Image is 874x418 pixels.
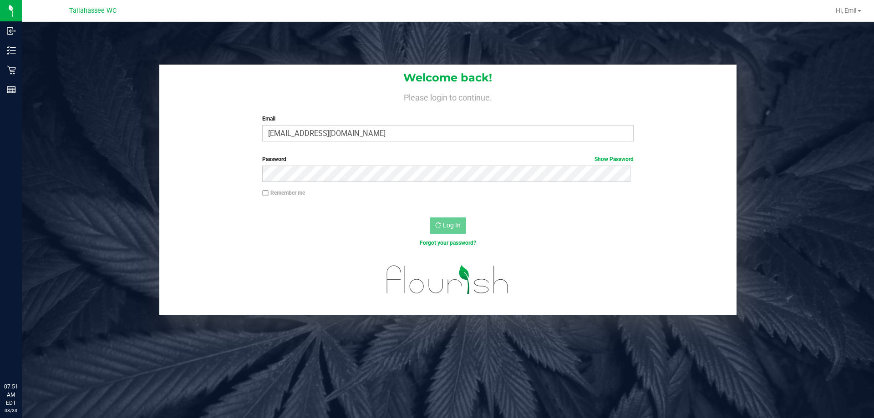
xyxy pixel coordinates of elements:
[262,189,305,197] label: Remember me
[69,7,117,15] span: Tallahassee WC
[4,407,18,414] p: 08/23
[7,46,16,55] inline-svg: Inventory
[159,91,737,102] h4: Please login to continue.
[4,383,18,407] p: 07:51 AM EDT
[420,240,476,246] a: Forgot your password?
[7,85,16,94] inline-svg: Reports
[7,26,16,35] inline-svg: Inbound
[7,65,16,75] inline-svg: Retail
[262,190,269,196] input: Remember me
[430,217,466,234] button: Log In
[159,72,737,84] h1: Welcome back!
[262,115,633,123] label: Email
[376,257,520,303] img: flourish_logo.svg
[262,156,286,162] span: Password
[836,7,857,14] span: Hi, Emi!
[443,222,461,229] span: Log In
[595,156,634,162] a: Show Password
